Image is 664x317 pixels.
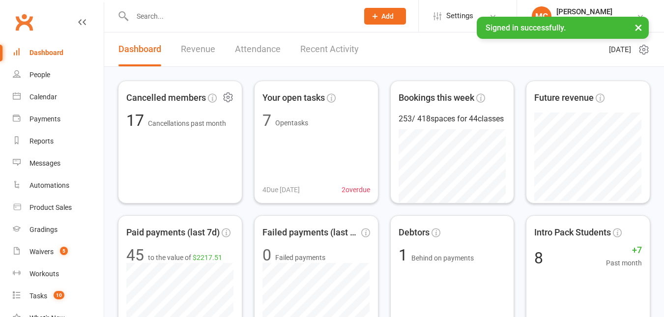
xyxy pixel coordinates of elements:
[13,152,104,174] a: Messages
[556,16,631,25] div: The Movement Park LLC
[275,252,325,263] span: Failed payments
[13,285,104,307] a: Tasks 10
[13,86,104,108] a: Calendar
[630,17,647,38] button: ×
[12,10,36,34] a: Clubworx
[13,241,104,263] a: Waivers 5
[29,71,50,79] div: People
[29,226,58,233] div: Gradings
[446,5,473,27] span: Settings
[129,9,351,23] input: Search...
[29,270,59,278] div: Workouts
[29,159,60,167] div: Messages
[262,226,359,240] span: Failed payments (last 30d)
[29,181,69,189] div: Automations
[235,32,281,66] a: Attendance
[399,113,506,125] div: 253 / 418 spaces for 44 classes
[275,119,308,127] span: Open tasks
[13,130,104,152] a: Reports
[399,246,411,264] span: 1
[534,226,611,240] span: Intro Pack Students
[609,44,631,56] span: [DATE]
[13,197,104,219] a: Product Sales
[13,64,104,86] a: People
[126,111,148,130] span: 17
[556,7,631,16] div: [PERSON_NAME]
[60,247,68,255] span: 5
[13,263,104,285] a: Workouts
[193,254,222,261] span: $2217.51
[399,91,474,105] span: Bookings this week
[342,184,370,195] span: 2 overdue
[29,137,54,145] div: Reports
[262,184,300,195] span: 4 Due [DATE]
[126,226,220,240] span: Paid payments (last 7d)
[29,203,72,211] div: Product Sales
[148,252,222,263] span: to the value of
[126,91,206,105] span: Cancelled members
[606,243,642,258] span: +7
[532,6,551,26] div: MC
[262,113,271,128] div: 7
[606,258,642,268] span: Past month
[29,115,60,123] div: Payments
[29,93,57,101] div: Calendar
[300,32,359,66] a: Recent Activity
[13,42,104,64] a: Dashboard
[54,291,64,299] span: 10
[29,292,47,300] div: Tasks
[262,91,325,105] span: Your open tasks
[148,119,226,127] span: Cancellations past month
[534,250,543,266] div: 8
[364,8,406,25] button: Add
[181,32,215,66] a: Revenue
[29,49,63,57] div: Dashboard
[411,254,474,262] span: Behind on payments
[13,108,104,130] a: Payments
[399,226,430,240] span: Debtors
[262,247,271,263] div: 0
[486,23,566,32] span: Signed in successfully.
[29,248,54,256] div: Waivers
[13,174,104,197] a: Automations
[534,91,594,105] span: Future revenue
[126,247,144,263] div: 45
[13,219,104,241] a: Gradings
[381,12,394,20] span: Add
[118,32,161,66] a: Dashboard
